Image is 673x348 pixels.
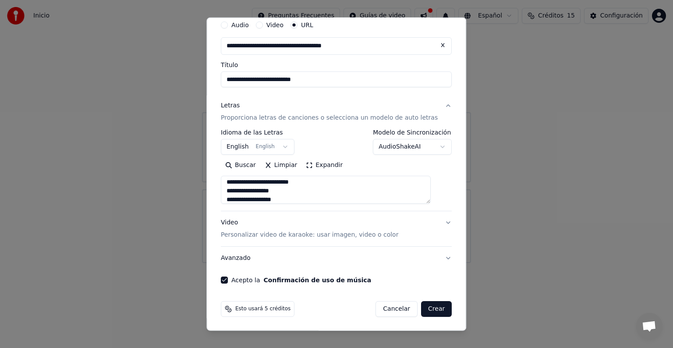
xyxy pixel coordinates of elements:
label: Video [266,22,283,28]
label: Acepto la [231,277,371,283]
button: Limpiar [260,158,301,172]
label: Idioma de las Letras [221,129,294,135]
span: Esto usará 5 créditos [235,305,290,312]
div: Video [221,218,398,239]
button: Cancelar [376,301,418,317]
p: Proporciona letras de canciones o selecciona un modelo de auto letras [221,114,438,122]
div: Letras [221,101,240,110]
button: Crear [421,301,452,317]
button: Acepto la [264,277,372,283]
button: VideoPersonalizar video de karaoke: usar imagen, video o color [221,211,452,246]
div: LetrasProporciona letras de canciones o selecciona un modelo de auto letras [221,129,452,211]
label: Título [221,62,452,68]
p: Personalizar video de karaoke: usar imagen, video o color [221,231,398,239]
label: Audio [231,22,249,28]
button: Avanzado [221,247,452,270]
button: Buscar [221,158,260,172]
label: URL [301,22,313,28]
label: Modelo de Sincronización [373,129,452,135]
button: Expandir [302,158,347,172]
button: LetrasProporciona letras de canciones o selecciona un modelo de auto letras [221,94,452,129]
